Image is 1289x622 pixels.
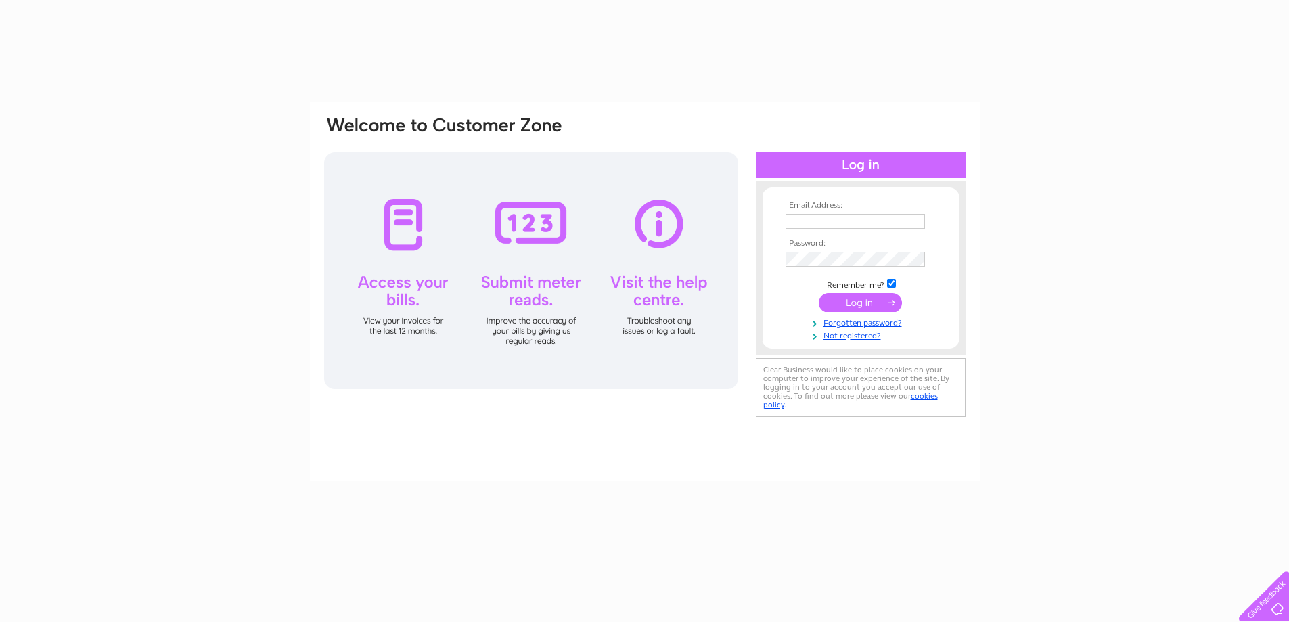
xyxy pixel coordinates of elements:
[763,391,938,409] a: cookies policy
[782,201,939,210] th: Email Address:
[819,293,902,312] input: Submit
[786,315,939,328] a: Forgotten password?
[782,277,939,290] td: Remember me?
[782,239,939,248] th: Password:
[786,328,939,341] a: Not registered?
[756,358,966,417] div: Clear Business would like to place cookies on your computer to improve your experience of the sit...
